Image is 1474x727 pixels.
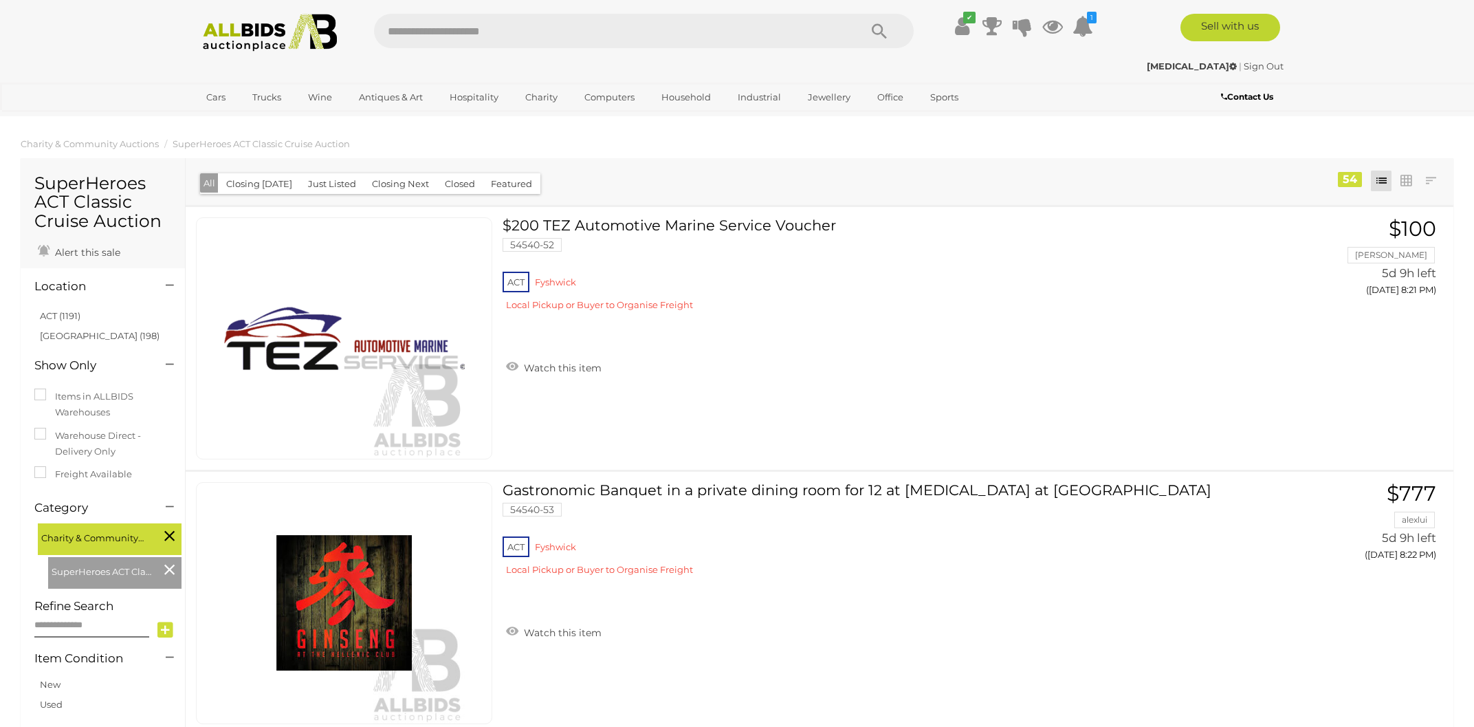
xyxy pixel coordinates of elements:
[224,483,465,724] img: 54540-53a.jpg
[34,174,171,231] h1: SuperHeroes ACT Classic Cruise Auction
[34,389,171,421] label: Items in ALLBIDS Warehouses
[441,86,507,109] a: Hospitality
[173,138,350,149] a: SuperHeroes ACT Classic Cruise Auction
[224,218,465,459] img: 54540-52a.png
[1389,216,1436,241] span: $100
[34,428,171,460] label: Warehouse Direct - Delivery Only
[951,14,972,39] a: ✔
[1180,14,1280,41] a: Sell with us
[218,173,300,195] button: Closing [DATE]
[1087,12,1097,23] i: 1
[1387,481,1436,506] span: $777
[503,356,605,377] a: Watch this item
[195,14,344,52] img: Allbids.com.au
[652,86,720,109] a: Household
[350,86,432,109] a: Antiques & Art
[1253,482,1440,568] a: $777 alexlui 5d 9h left ([DATE] 8:22 PM)
[197,86,234,109] a: Cars
[1072,14,1093,39] a: 1
[1147,61,1239,72] a: [MEDICAL_DATA]
[483,173,540,195] button: Featured
[1244,61,1284,72] a: Sign Out
[1221,89,1277,105] a: Contact Us
[40,330,159,341] a: [GEOGRAPHIC_DATA] (198)
[1221,91,1273,102] b: Contact Us
[41,527,144,546] span: Charity & Community Auctions
[1239,61,1242,72] span: |
[200,173,219,193] button: All
[40,679,60,690] a: New
[364,173,437,195] button: Closing Next
[799,86,859,109] a: Jewellery
[34,600,181,613] h4: Refine Search
[300,173,364,195] button: Just Listed
[520,362,602,374] span: Watch this item
[21,138,159,149] a: Charity & Community Auctions
[513,217,1232,322] a: $200 TEZ Automotive Marine Service Voucher 54540-52 ACT Fyshwick Local Pickup or Buyer to Organis...
[1253,217,1440,303] a: $100 [PERSON_NAME] 5d 9h left ([DATE] 8:21 PM)
[868,86,912,109] a: Office
[921,86,967,109] a: Sports
[437,173,483,195] button: Closed
[34,359,145,372] h4: Show Only
[52,246,120,259] span: Alert this sale
[503,621,605,642] a: Watch this item
[729,86,790,109] a: Industrial
[243,86,290,109] a: Trucks
[575,86,643,109] a: Computers
[197,109,313,131] a: [GEOGRAPHIC_DATA]
[34,280,145,293] h4: Location
[34,466,132,482] label: Freight Available
[845,14,914,48] button: Search
[40,310,80,321] a: ACT (1191)
[34,652,145,665] h4: Item Condition
[1338,172,1362,187] div: 54
[34,501,145,514] h4: Category
[1147,61,1237,72] strong: [MEDICAL_DATA]
[516,86,566,109] a: Charity
[52,561,155,580] span: SuperHeroes ACT Classic Cruise Auction
[963,12,976,23] i: ✔
[34,241,124,261] a: Alert this sale
[299,86,341,109] a: Wine
[40,699,63,710] a: Used
[520,627,602,639] span: Watch this item
[513,482,1232,587] a: Gastronomic Banquet in a private dining room for 12 at [MEDICAL_DATA] at [GEOGRAPHIC_DATA] 54540-...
